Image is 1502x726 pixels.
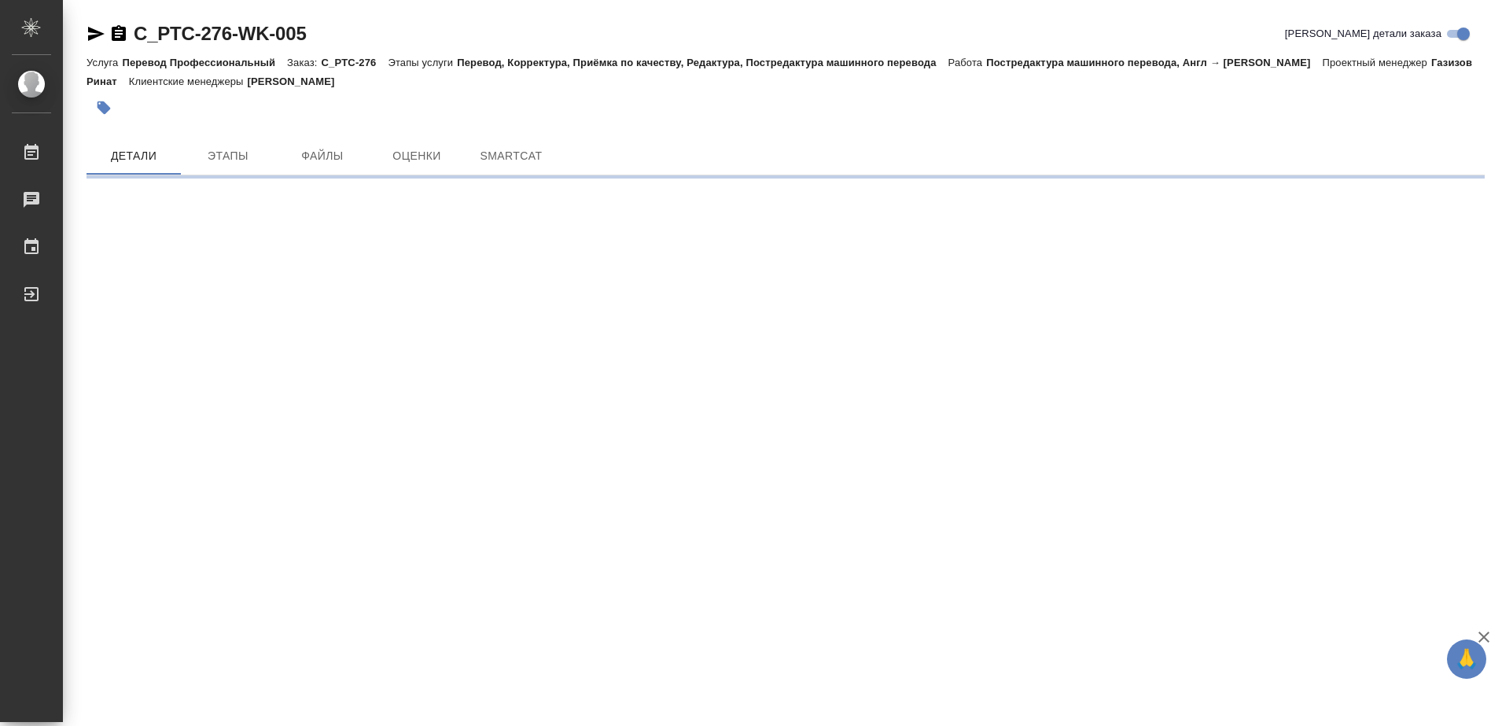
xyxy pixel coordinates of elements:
span: Файлы [285,146,360,166]
p: Услуга [87,57,122,68]
p: Клиентские менеджеры [129,76,248,87]
p: Проектный менеджер [1322,57,1430,68]
span: Оценки [379,146,455,166]
p: Перевод Профессиональный [122,57,287,68]
p: Перевод, Корректура, Приёмка по качеству, Редактура, Постредактура машинного перевода [457,57,948,68]
span: SmartCat [473,146,549,166]
p: [PERSON_NAME] [248,76,347,87]
span: Этапы [190,146,266,166]
button: Добавить тэг [87,90,121,125]
p: Постредактура машинного перевода, Англ → [PERSON_NAME] [986,57,1322,68]
p: Заказ: [287,57,321,68]
span: Детали [96,146,171,166]
button: 🙏 [1447,639,1486,679]
button: Скопировать ссылку для ЯМессенджера [87,24,105,43]
p: Этапы услуги [388,57,457,68]
a: C_PTC-276-WK-005 [134,23,307,44]
span: 🙏 [1453,643,1480,676]
span: [PERSON_NAME] детали заказа [1285,26,1441,42]
button: Скопировать ссылку [109,24,128,43]
p: Работа [948,57,987,68]
p: C_PTC-276 [322,57,388,68]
